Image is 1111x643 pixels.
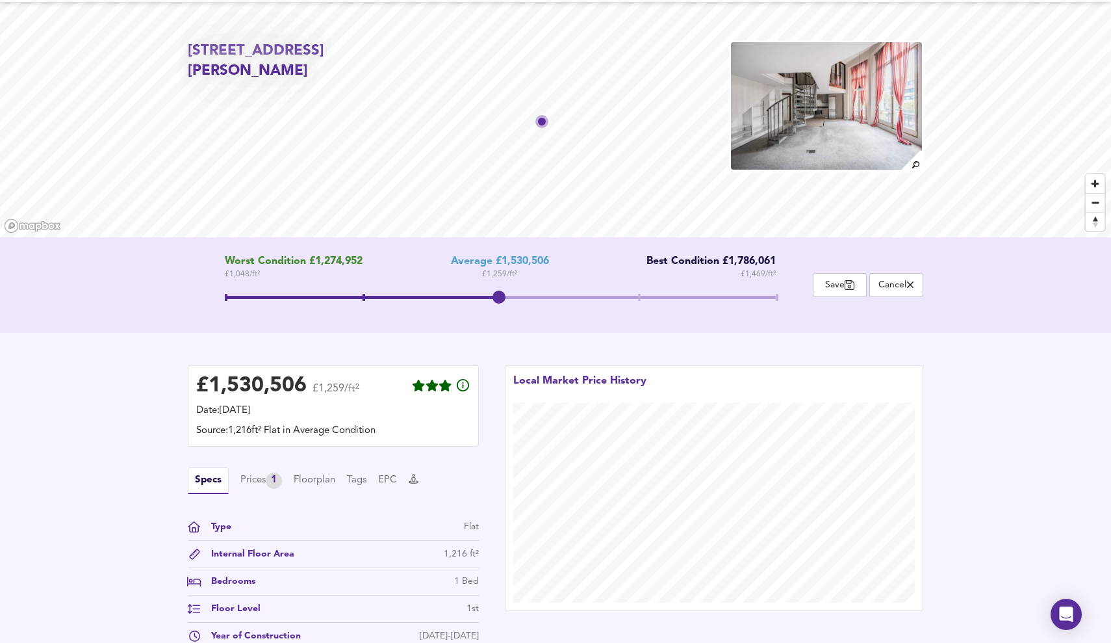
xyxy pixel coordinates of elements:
div: Year of Construction [201,629,301,643]
div: Source: 1,216ft² Flat in Average Condition [196,424,470,438]
button: Save [813,273,867,297]
div: Best Condition £1,786,061 [637,256,776,268]
div: 1,216 ft² [444,547,479,561]
button: Prices1 [240,473,282,489]
div: Average £1,530,506 [451,256,549,268]
div: Internal Floor Area [201,547,294,561]
button: Zoom in [1086,174,1105,193]
button: Zoom out [1086,193,1105,212]
span: Cancel [876,279,916,291]
span: Zoom out [1086,194,1105,212]
div: £ 1,530,506 [196,376,307,396]
span: £ 1,259 / ft² [482,268,517,281]
img: property [730,41,923,171]
span: £ 1,469 / ft² [741,268,776,281]
span: £1,259/ft² [313,384,359,402]
button: Reset bearing to north [1086,212,1105,231]
button: Floorplan [294,473,335,488]
button: Cancel [869,273,923,297]
span: Worst Condition £1,274,952 [225,256,363,268]
div: Flat [464,520,479,534]
span: £ 1,048 / ft² [225,268,363,281]
div: [DATE]-[DATE] [420,629,479,643]
button: Tags [347,473,366,488]
div: Bedrooms [201,575,255,588]
div: 1st [466,602,479,616]
span: Save [820,279,860,291]
div: 1 [266,473,282,489]
div: Floor Level [201,602,261,616]
a: Mapbox homepage [4,218,61,233]
div: Type [201,520,231,534]
div: Open Intercom Messenger [1051,599,1082,630]
div: Prices [240,473,282,489]
button: EPC [378,473,397,488]
div: Date: [DATE] [196,404,470,418]
div: Local Market Price History [513,374,646,402]
div: 1 Bed [454,575,479,588]
button: Specs [188,467,229,494]
h2: [STREET_ADDRESS][PERSON_NAME] [188,41,423,82]
img: search [900,149,923,172]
